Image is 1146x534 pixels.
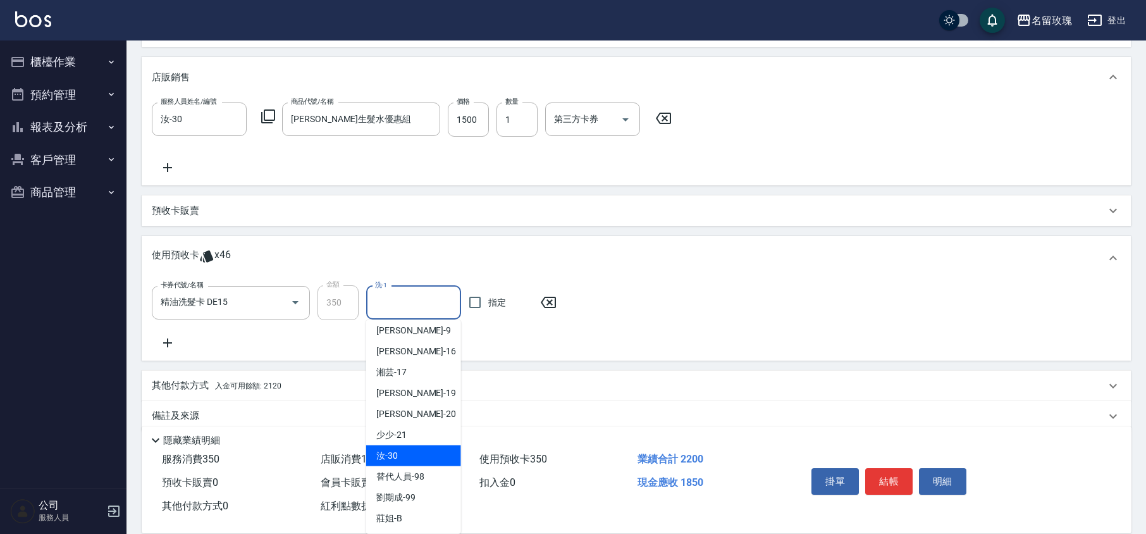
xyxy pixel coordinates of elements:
button: save [980,8,1005,33]
span: 扣入金 0 [479,476,515,488]
span: [PERSON_NAME] -19 [376,387,456,400]
span: 使用預收卡 350 [479,453,547,465]
span: 店販消費 1500 [321,453,384,465]
p: 隱藏業績明細 [163,434,220,447]
span: 其他付款方式 0 [162,500,228,512]
button: Open [285,292,305,313]
span: x46 [214,249,231,268]
button: 掛單 [811,468,859,495]
button: 報表及分析 [5,111,121,144]
div: 店販銷售 [142,57,1131,97]
label: 洗-1 [375,280,387,290]
span: [PERSON_NAME] -9 [376,324,451,337]
img: Person [10,499,35,524]
div: 其他付款方式入金可用餘額: 2120 [142,371,1131,401]
span: 替代人員 -98 [376,470,424,483]
p: 預收卡販賣 [152,204,199,218]
label: 價格 [457,97,470,106]
span: 入金可用餘額: 2120 [215,382,281,390]
h5: 公司 [39,499,103,512]
span: 業績合計 2200 [638,453,703,465]
span: [PERSON_NAME] -16 [376,345,456,358]
p: 使用預收卡 [152,249,199,268]
p: 備註及來源 [152,409,199,423]
span: 紅利點數折抵 0 [321,500,387,512]
button: 客戶管理 [5,144,121,177]
span: 少少 -21 [376,428,407,442]
div: 備註及來源 [142,401,1131,432]
span: 劉期成 -99 [376,491,416,504]
button: 櫃檯作業 [5,46,121,78]
div: 名留玫瑰 [1032,13,1072,28]
span: 汝 -30 [376,449,398,463]
p: 店販銷售 [152,71,190,84]
span: [PERSON_NAME] -20 [376,407,456,421]
button: Open [615,109,636,130]
label: 金額 [326,280,340,289]
div: 預收卡販賣 [142,196,1131,226]
span: 莊姐 -B [376,512,402,525]
div: 使用預收卡x46 [142,236,1131,280]
button: 商品管理 [5,176,121,209]
button: 預約管理 [5,78,121,111]
img: Logo [15,11,51,27]
label: 服務人員姓名/編號 [161,97,216,106]
span: 湘芸 -17 [376,366,407,379]
button: 登出 [1082,9,1131,32]
label: 卡券代號/名稱 [161,280,203,290]
span: 預收卡販賣 0 [162,476,218,488]
span: 服務消費 350 [162,453,219,465]
span: 指定 [488,296,506,309]
button: 名留玫瑰 [1011,8,1077,34]
label: 商品代號/名稱 [291,97,333,106]
p: 其他付款方式 [152,379,281,393]
p: 服務人員 [39,512,103,523]
span: 現金應收 1850 [638,476,703,488]
label: 數量 [505,97,519,106]
button: 明細 [919,468,966,495]
button: 結帳 [865,468,913,495]
span: 會員卡販賣 0 [321,476,377,488]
